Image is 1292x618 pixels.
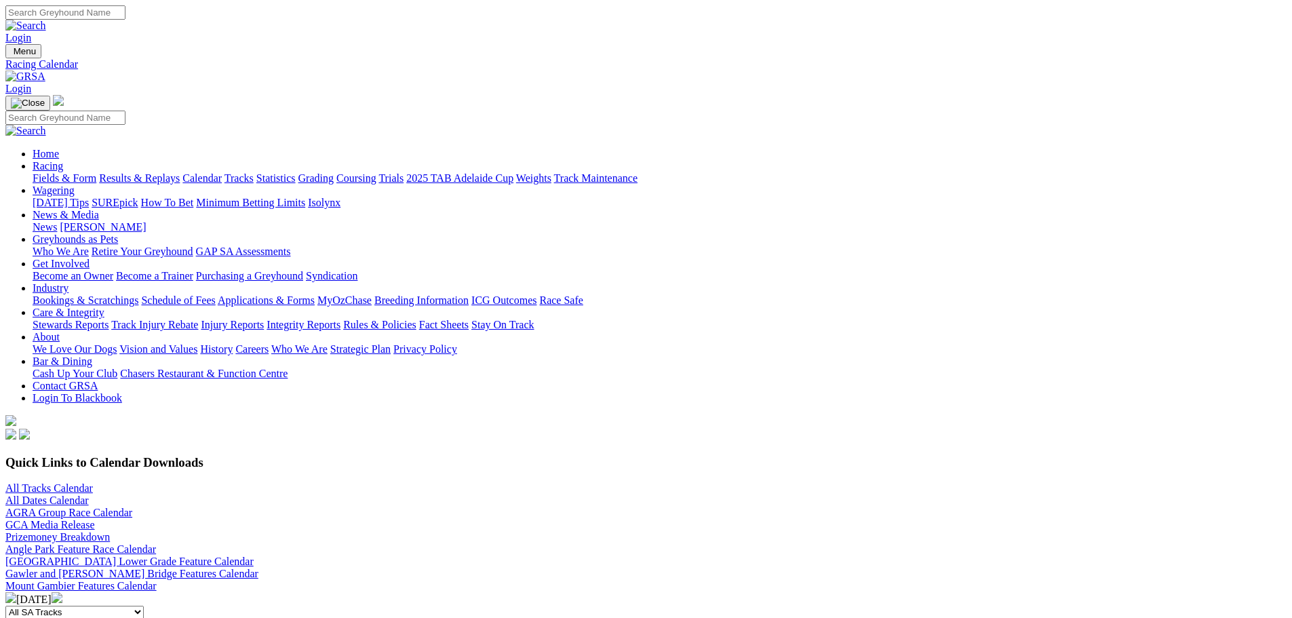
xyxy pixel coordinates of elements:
div: [DATE] [5,592,1287,606]
a: Gawler and [PERSON_NAME] Bridge Features Calendar [5,568,258,579]
div: About [33,343,1287,355]
a: Login To Blackbook [33,392,122,404]
a: Bookings & Scratchings [33,294,138,306]
a: All Dates Calendar [5,495,89,506]
img: twitter.svg [19,429,30,440]
a: SUREpick [92,197,138,208]
a: Angle Park Feature Race Calendar [5,543,156,555]
a: Racing [33,160,63,172]
a: Who We Are [271,343,328,355]
a: Vision and Values [119,343,197,355]
a: Chasers Restaurant & Function Centre [120,368,288,379]
a: Calendar [182,172,222,184]
img: Close [11,98,45,109]
input: Search [5,111,125,125]
a: Isolynx [308,197,340,208]
a: Bar & Dining [33,355,92,367]
a: Who We Are [33,246,89,257]
div: Greyhounds as Pets [33,246,1287,258]
a: Minimum Betting Limits [196,197,305,208]
a: News & Media [33,209,99,220]
img: Search [5,125,46,137]
div: Racing [33,172,1287,185]
a: Trials [378,172,404,184]
img: Search [5,20,46,32]
div: Get Involved [33,270,1287,282]
div: Industry [33,294,1287,307]
img: GRSA [5,71,45,83]
div: Bar & Dining [33,368,1287,380]
a: Login [5,32,31,43]
a: Fact Sheets [419,319,469,330]
a: Greyhounds as Pets [33,233,118,245]
a: AGRA Group Race Calendar [5,507,132,518]
a: [GEOGRAPHIC_DATA] Lower Grade Feature Calendar [5,556,254,567]
a: Fields & Form [33,172,96,184]
a: Get Involved [33,258,90,269]
a: Injury Reports [201,319,264,330]
button: Toggle navigation [5,44,41,58]
a: News [33,221,57,233]
a: Schedule of Fees [141,294,215,306]
a: [PERSON_NAME] [60,221,146,233]
a: History [200,343,233,355]
img: logo-grsa-white.png [5,415,16,426]
a: About [33,331,60,343]
a: Results & Replays [99,172,180,184]
a: Breeding Information [374,294,469,306]
a: We Love Our Dogs [33,343,117,355]
a: Wagering [33,185,75,196]
div: Wagering [33,197,1287,209]
a: Strategic Plan [330,343,391,355]
a: Stewards Reports [33,319,109,330]
a: Contact GRSA [33,380,98,391]
a: Cash Up Your Club [33,368,117,379]
a: Coursing [336,172,376,184]
a: Care & Integrity [33,307,104,318]
a: Stay On Track [471,319,534,330]
span: Menu [14,46,36,56]
a: Prizemoney Breakdown [5,531,110,543]
a: Privacy Policy [393,343,457,355]
a: Tracks [224,172,254,184]
a: Become an Owner [33,270,113,282]
a: GCA Media Release [5,519,95,530]
a: Mount Gambier Features Calendar [5,580,157,592]
a: Rules & Policies [343,319,416,330]
img: chevron-right-pager-white.svg [52,592,62,603]
a: Retire Your Greyhound [92,246,193,257]
a: Careers [235,343,269,355]
a: Industry [33,282,68,294]
a: All Tracks Calendar [5,482,93,494]
a: 2025 TAB Adelaide Cup [406,172,513,184]
a: How To Bet [141,197,194,208]
div: News & Media [33,221,1287,233]
img: logo-grsa-white.png [53,95,64,106]
a: Track Injury Rebate [111,319,198,330]
a: GAP SA Assessments [196,246,291,257]
img: facebook.svg [5,429,16,440]
a: Racing Calendar [5,58,1287,71]
a: Home [33,148,59,159]
a: ICG Outcomes [471,294,536,306]
a: Track Maintenance [554,172,638,184]
div: Care & Integrity [33,319,1287,331]
a: [DATE] Tips [33,197,89,208]
a: Become a Trainer [116,270,193,282]
h3: Quick Links to Calendar Downloads [5,455,1287,470]
a: Syndication [306,270,357,282]
a: Purchasing a Greyhound [196,270,303,282]
a: Statistics [256,172,296,184]
a: Integrity Reports [267,319,340,330]
a: Login [5,83,31,94]
img: chevron-left-pager-white.svg [5,592,16,603]
a: Applications & Forms [218,294,315,306]
a: Weights [516,172,551,184]
a: MyOzChase [317,294,372,306]
input: Search [5,5,125,20]
a: Grading [298,172,334,184]
button: Toggle navigation [5,96,50,111]
a: Race Safe [539,294,583,306]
